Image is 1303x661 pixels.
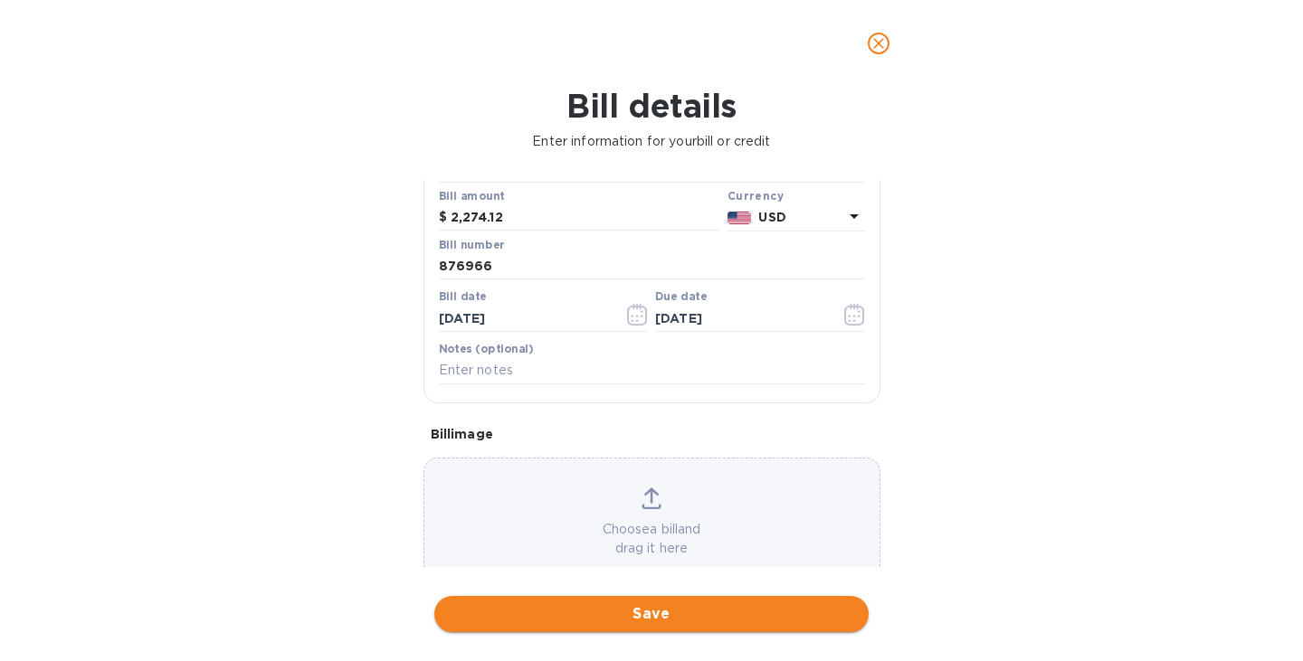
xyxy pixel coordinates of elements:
[439,305,610,332] input: Select date
[439,240,504,250] label: Bill number
[728,189,784,203] b: Currency
[439,253,865,280] input: Enter bill number
[857,22,900,65] button: close
[728,212,752,224] img: USD
[451,204,720,231] input: $ Enter bill amount
[439,344,534,354] label: Notes (optional)
[434,596,869,632] button: Save
[439,191,504,202] label: Bill amount
[758,210,785,224] b: USD
[439,204,451,231] div: $
[655,305,826,332] input: Due date
[449,603,854,625] span: Save
[14,87,1289,125] h1: Bill details
[655,292,707,303] label: Due date
[439,357,865,384] input: Enter notes
[431,425,873,443] p: Bill image
[424,520,880,558] p: Choose a bill and drag it here
[439,292,487,303] label: Bill date
[14,132,1289,151] p: Enter information for your bill or credit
